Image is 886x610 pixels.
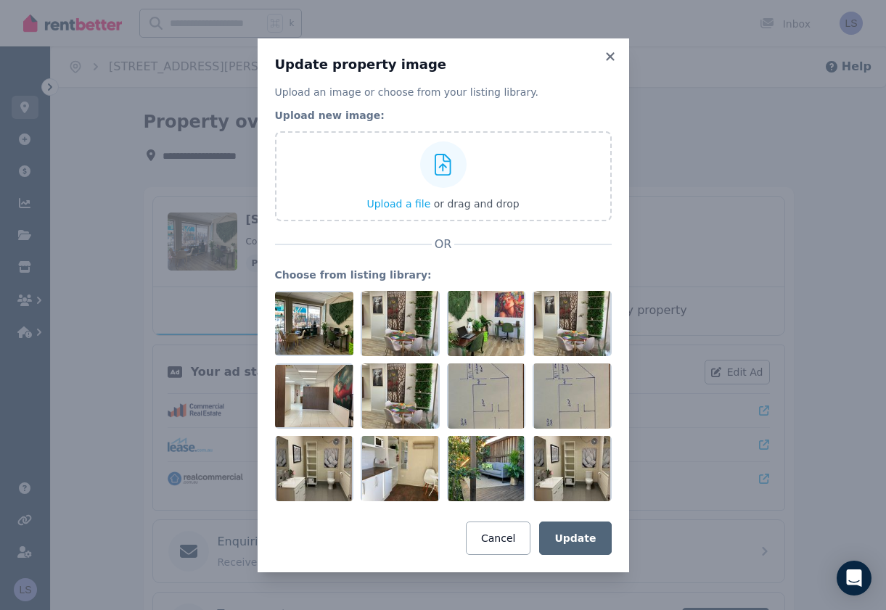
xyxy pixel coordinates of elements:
h3: Update property image [275,56,612,73]
button: Update [539,522,611,555]
span: or drag and drop [434,198,520,210]
p: Upload an image or choose from your listing library. [275,85,612,99]
button: Upload a file or drag and drop [366,197,519,211]
span: OR [432,236,455,253]
legend: Choose from listing library: [275,268,612,282]
button: Cancel [466,522,530,555]
legend: Upload new image: [275,108,612,123]
span: Upload a file [366,198,430,210]
div: Open Intercom Messenger [837,561,871,595]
